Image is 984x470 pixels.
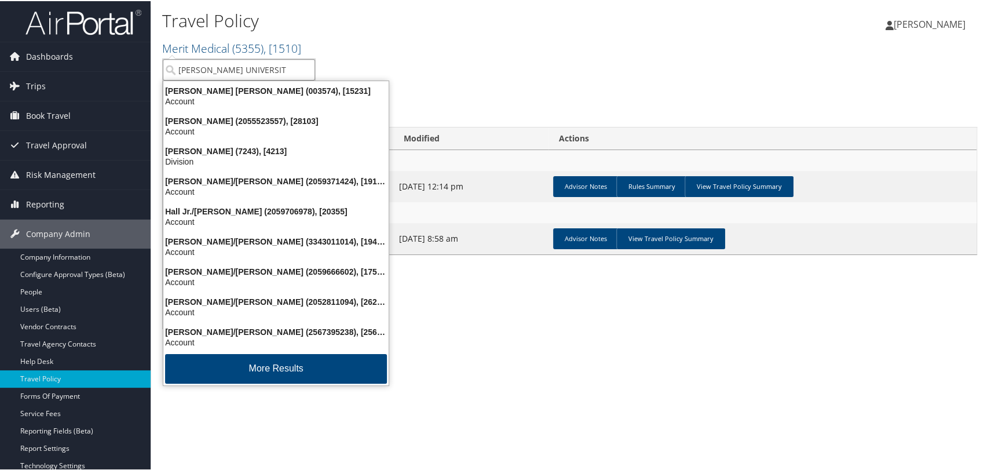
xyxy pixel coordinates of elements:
[685,175,793,196] a: View Travel Policy Summary
[26,159,96,188] span: Risk Management
[156,145,396,155] div: [PERSON_NAME] (7243), [4213]
[232,39,264,55] span: ( 5355 )
[26,189,64,218] span: Reporting
[156,95,396,105] div: Account
[156,185,396,196] div: Account
[553,175,619,196] a: Advisor Notes
[616,175,687,196] a: Rules Summary
[156,326,396,336] div: [PERSON_NAME]/[PERSON_NAME] (2567395238), [25625]
[156,306,396,316] div: Account
[156,265,396,276] div: [PERSON_NAME]/[PERSON_NAME] (2059666602), [17537]
[156,125,396,136] div: Account
[393,126,548,149] th: Modified: activate to sort column ascending
[156,155,396,166] div: Division
[156,246,396,256] div: Account
[26,41,73,70] span: Dashboards
[26,100,71,129] span: Book Travel
[616,227,725,248] a: View Travel Policy Summary
[553,227,619,248] a: Advisor Notes
[163,58,315,79] input: Search Accounts
[25,8,141,35] img: airportal-logo.png
[26,130,87,159] span: Travel Approval
[156,235,396,246] div: [PERSON_NAME]/[PERSON_NAME] (3343011014), [19427]
[264,39,301,55] span: , [ 1510 ]
[156,115,396,125] div: [PERSON_NAME] (2055523557), [28103]
[156,216,396,226] div: Account
[548,126,977,149] th: Actions
[393,222,548,253] td: [DATE] 8:58 am
[162,39,301,55] a: Merit Medical
[393,170,548,201] td: [DATE] 12:14 pm
[156,296,396,306] div: [PERSON_NAME]/[PERSON_NAME] (2052811094), [26299]
[156,85,396,95] div: [PERSON_NAME] [PERSON_NAME] (003574), [15231]
[165,353,387,382] button: More Results
[156,175,396,185] div: [PERSON_NAME]/[PERSON_NAME] (2059371424), [19149]
[163,201,976,222] td: Merit Medical Groups and Events
[886,6,977,41] a: [PERSON_NAME]
[894,17,965,30] span: [PERSON_NAME]
[26,218,90,247] span: Company Admin
[156,276,396,286] div: Account
[156,205,396,216] div: Hall Jr./[PERSON_NAME] (2059706978), [20355]
[156,336,396,347] div: Account
[162,8,705,32] h1: Travel Policy
[163,149,976,170] td: Merit Medical
[26,71,46,100] span: Trips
